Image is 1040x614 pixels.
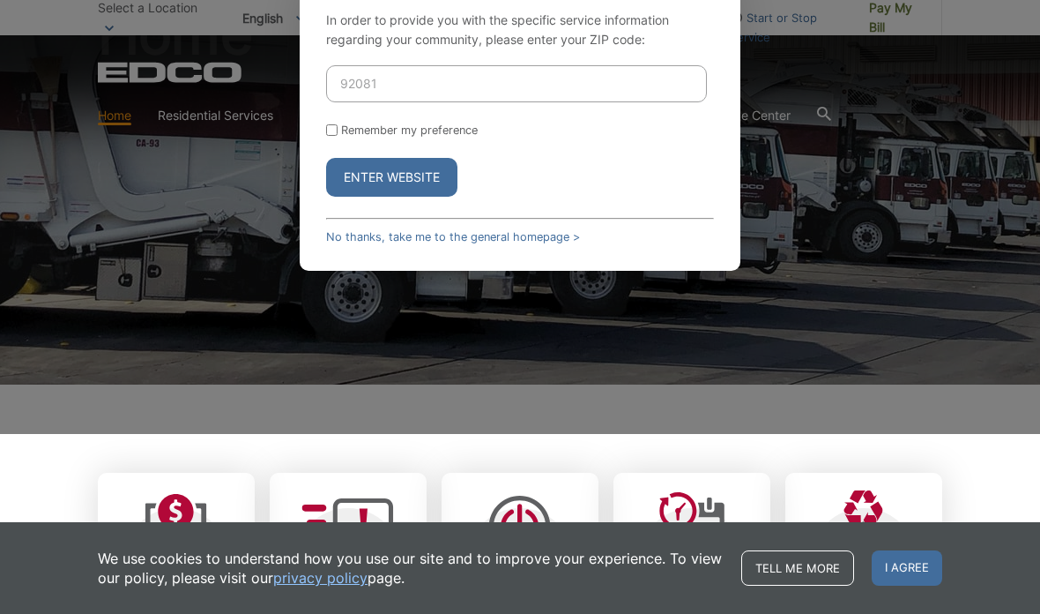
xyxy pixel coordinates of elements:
a: Tell me more [741,550,854,586]
a: privacy policy [273,568,368,588]
label: Remember my preference [341,124,478,137]
p: We use cookies to understand how you use our site and to improve your experience. To view our pol... [98,549,724,588]
input: Enter ZIP Code [326,65,707,102]
span: I agree [872,550,942,586]
button: Enter Website [326,158,457,197]
a: No thanks, take me to the general homepage > [326,230,580,243]
p: In order to provide you with the specific service information regarding your community, please en... [326,11,714,49]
